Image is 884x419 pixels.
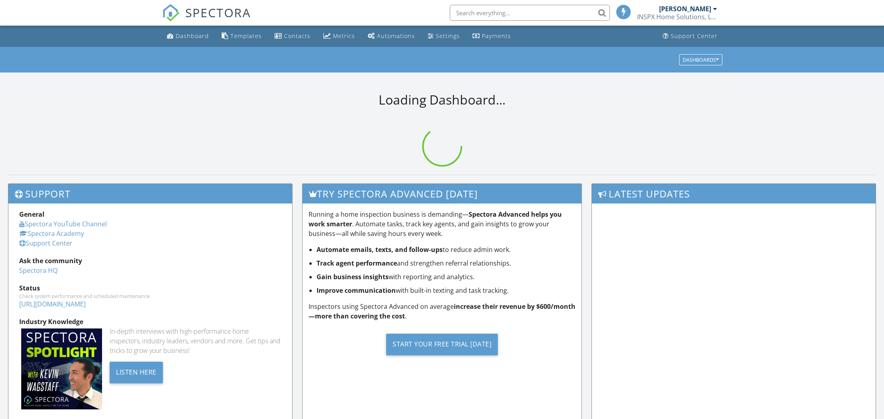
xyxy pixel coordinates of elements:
[320,29,358,44] a: Metrics
[19,283,281,293] div: Status
[659,5,711,13] div: [PERSON_NAME]
[176,32,209,40] div: Dashboard
[425,29,463,44] a: Settings
[271,29,314,44] a: Contacts
[110,362,163,383] div: Listen Here
[679,54,722,65] button: Dashboards
[231,32,262,40] div: Templates
[164,29,212,44] a: Dashboard
[309,209,575,238] p: Running a home inspection business is demanding— . Automate tasks, track key agents, and gain ins...
[19,266,58,275] a: Spectora HQ
[19,229,84,238] a: Spectora Academy
[309,302,575,321] p: Inspectors using Spectora Advanced on average .
[19,239,72,248] a: Support Center
[185,4,251,21] span: SPECTORA
[683,57,719,62] div: Dashboards
[218,29,265,44] a: Templates
[309,302,575,320] strong: increase their revenue by $600/month—more than covering the cost
[110,326,281,355] div: In-depth interviews with high-performance home inspectors, industry leaders, vendors and more. Ge...
[8,184,292,203] h3: Support
[19,300,86,308] a: [URL][DOMAIN_NAME]
[377,32,415,40] div: Automations
[162,11,251,28] a: SPECTORA
[317,245,575,254] li: to reduce admin work.
[309,327,575,361] a: Start Your Free Trial [DATE]
[19,293,281,299] div: Check system performance and scheduled maintenance.
[19,220,107,228] a: Spectora YouTube Channel
[436,32,460,40] div: Settings
[365,29,418,44] a: Automations (Basic)
[317,272,575,282] li: with reporting and analytics.
[284,32,311,40] div: Contacts
[19,210,44,219] strong: General
[317,245,443,254] strong: Automate emails, texts, and follow-ups
[317,259,397,268] strong: Track agent performance
[671,32,718,40] div: Support Center
[637,13,717,21] div: INSPX Home Solutions, LLC
[110,367,163,376] a: Listen Here
[162,4,180,22] img: The Best Home Inspection Software - Spectora
[482,32,511,40] div: Payments
[386,334,498,355] div: Start Your Free Trial [DATE]
[19,317,281,326] div: Industry Knowledge
[303,184,581,203] h3: Try spectora advanced [DATE]
[309,210,562,228] strong: Spectora Advanced helps you work smarter
[469,29,514,44] a: Payments
[592,184,876,203] h3: Latest Updates
[21,328,102,409] img: Spectoraspolightmain
[317,258,575,268] li: and strengthen referral relationships.
[450,5,610,21] input: Search everything...
[317,286,575,295] li: with built-in texting and task tracking.
[317,272,389,281] strong: Gain business insights
[19,256,281,266] div: Ask the community
[659,29,721,44] a: Support Center
[333,32,355,40] div: Metrics
[317,286,396,295] strong: Improve communication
